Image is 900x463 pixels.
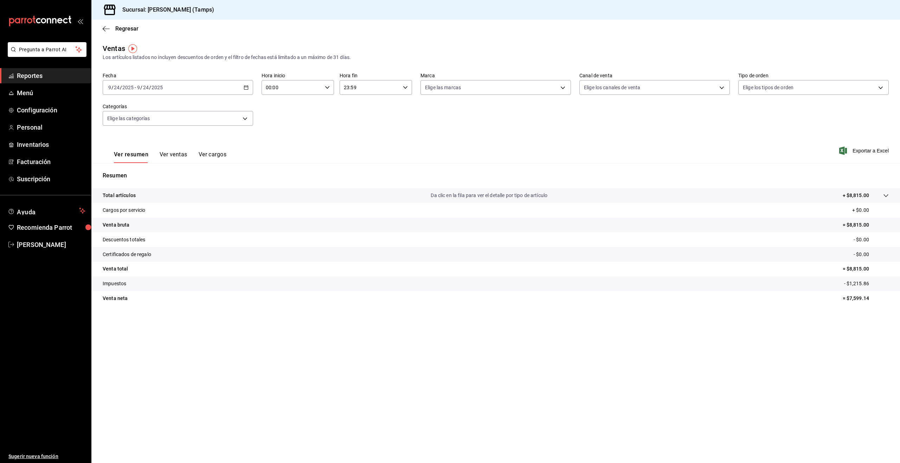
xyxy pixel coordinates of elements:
input: -- [114,85,120,90]
p: = $7,599.14 [843,295,889,302]
p: = $8,815.00 [843,221,889,229]
p: Venta bruta [103,221,129,229]
input: ---- [151,85,163,90]
p: Venta neta [103,295,128,302]
span: Inventarios [17,140,85,149]
p: Impuestos [103,280,126,287]
span: Menú [17,88,85,98]
label: Canal de venta [579,73,730,78]
span: Suscripción [17,174,85,184]
p: Descuentos totales [103,236,145,243]
input: -- [108,85,111,90]
label: Hora fin [340,73,412,78]
input: ---- [122,85,134,90]
p: - $1,215.86 [844,280,889,287]
button: Exportar a Excel [841,146,889,155]
p: - $0.00 [854,251,889,258]
img: Tooltip marker [128,44,137,53]
p: Da clic en la fila para ver el detalle por tipo de artículo [431,192,547,199]
span: Reportes [17,71,85,80]
span: Ayuda [17,207,76,215]
h3: Sucursal: [PERSON_NAME] (Tamps) [117,6,214,14]
p: + $0.00 [852,207,889,214]
input: -- [143,85,149,90]
span: Elige las marcas [425,84,461,91]
span: Elige los canales de venta [584,84,640,91]
label: Tipo de orden [738,73,889,78]
div: Los artículos listados no incluyen descuentos de orden y el filtro de fechas está limitado a un m... [103,54,889,61]
span: Pregunta a Parrot AI [19,46,76,53]
button: Ver resumen [114,151,148,163]
span: Configuración [17,105,85,115]
span: Regresar [115,25,139,32]
a: Pregunta a Parrot AI [5,51,86,58]
span: Personal [17,123,85,132]
span: Sugerir nueva función [8,453,85,460]
p: - $0.00 [854,236,889,243]
label: Fecha [103,73,253,78]
p: Certificados de regalo [103,251,151,258]
span: - [135,85,136,90]
button: Ver cargos [199,151,227,163]
div: Ventas [103,43,125,54]
label: Categorías [103,104,253,109]
span: / [111,85,114,90]
span: / [149,85,151,90]
span: / [120,85,122,90]
span: [PERSON_NAME] [17,240,85,249]
button: Pregunta a Parrot AI [8,42,86,57]
span: Elige los tipos de orden [743,84,793,91]
div: navigation tabs [114,151,226,163]
p: Venta total [103,265,128,273]
button: Ver ventas [160,151,187,163]
span: Recomienda Parrot [17,223,85,232]
p: Resumen [103,171,889,180]
p: Total artículos [103,192,136,199]
button: Regresar [103,25,139,32]
label: Marca [420,73,571,78]
span: / [140,85,142,90]
p: + $8,815.00 [843,192,869,199]
p: Cargos por servicio [103,207,146,214]
span: Elige las categorías [107,115,150,122]
label: Hora inicio [262,73,334,78]
input: -- [137,85,140,90]
span: Facturación [17,157,85,167]
button: open_drawer_menu [77,18,83,24]
p: = $8,815.00 [843,265,889,273]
